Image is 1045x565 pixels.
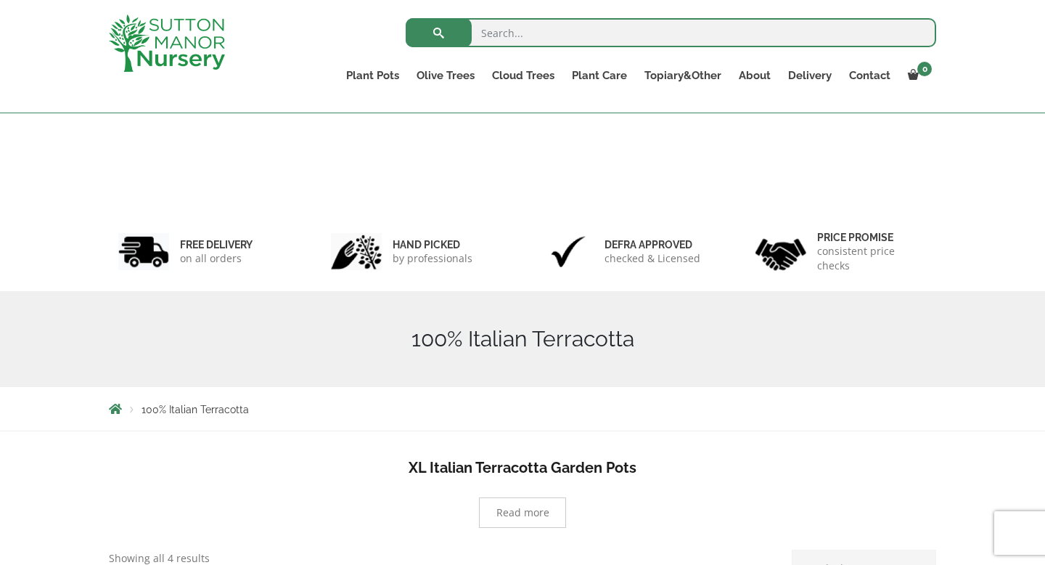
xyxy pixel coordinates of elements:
h1: 100% Italian Terracotta [109,326,936,352]
span: Read more [496,508,549,518]
img: 4.jpg [755,229,806,274]
a: Delivery [779,65,840,86]
img: 3.jpg [543,233,594,270]
a: 0 [899,65,936,86]
p: by professionals [393,251,472,266]
a: Cloud Trees [483,65,563,86]
a: Topiary&Other [636,65,730,86]
h6: FREE DELIVERY [180,238,253,251]
nav: Breadcrumbs [109,403,936,415]
p: consistent price checks [817,244,927,273]
a: About [730,65,779,86]
img: 1.jpg [118,233,169,270]
a: Plant Pots [337,65,408,86]
p: on all orders [180,251,253,266]
span: 100% Italian Terracotta [142,404,249,415]
h6: Price promise [817,231,927,244]
img: 2.jpg [331,233,382,270]
img: logo [109,15,225,72]
h6: hand picked [393,238,472,251]
b: XL Italian Terracotta Garden Pots [409,459,636,476]
p: checked & Licensed [605,251,700,266]
input: Search... [406,18,936,47]
h6: Defra approved [605,238,700,251]
a: Olive Trees [408,65,483,86]
a: Plant Care [563,65,636,86]
span: 0 [917,62,932,76]
a: Contact [840,65,899,86]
